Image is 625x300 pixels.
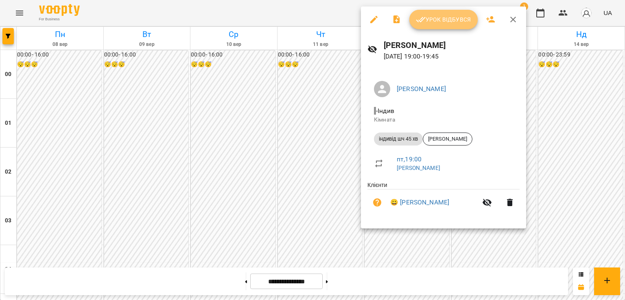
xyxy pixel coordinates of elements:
[374,135,423,143] span: індивід шч 45 хв
[367,193,387,212] button: Візит ще не сплачено. Додати оплату?
[390,198,449,207] a: 😀 [PERSON_NAME]
[374,107,396,115] span: - Індив
[367,181,520,219] ul: Клієнти
[409,10,478,29] button: Урок відбувся
[397,165,440,171] a: [PERSON_NAME]
[397,85,446,93] a: [PERSON_NAME]
[397,155,422,163] a: пт , 19:00
[384,39,520,52] h6: [PERSON_NAME]
[374,116,513,124] p: Кімната
[384,52,520,61] p: [DATE] 19:00 - 19:45
[423,133,472,146] div: [PERSON_NAME]
[423,135,472,143] span: [PERSON_NAME]
[416,15,471,24] span: Урок відбувся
